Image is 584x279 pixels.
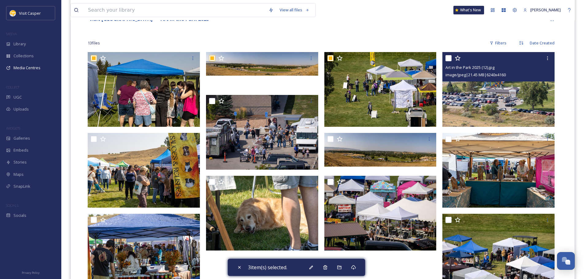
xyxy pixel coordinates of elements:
[88,133,200,208] img: Art in the Park 2025 (11).jpg
[13,213,26,218] span: Socials
[530,7,561,13] span: [PERSON_NAME]
[324,176,437,251] img: Art in the Park 2025 (4).jpg
[13,172,24,177] span: Maps
[6,126,20,130] span: WIDGETS
[248,264,287,271] span: 3 item(s) selected.
[487,37,510,49] div: Filters
[6,85,19,89] span: COLLECT
[527,37,558,49] div: Date Created
[13,147,29,153] span: Embeds
[13,94,22,100] span: UGC
[85,3,265,17] input: Search your library
[445,72,506,77] span: image/jpeg | 21.45 MB | 6240 x 4160
[22,271,40,275] span: Privacy Policy
[22,269,40,276] a: Privacy Policy
[10,10,16,16] img: 155780.jpg
[445,65,494,70] span: Art in the Park 2025 (12).jpg
[453,6,484,14] a: What's New
[324,133,437,167] img: Art in the Park 2025 (1).jpg
[13,65,40,71] span: Media Centres
[442,133,555,208] img: Art in the Park 2025 (6).jpg
[19,10,41,16] span: Visit Casper
[442,52,555,127] img: Art in the Park 2025 (12).jpg
[13,159,27,165] span: Stories
[206,176,318,251] img: Art in the Park 2025 (5).jpg
[13,135,30,141] span: Galleries
[206,95,318,170] img: Art in the Park 2025 (8).jpg
[13,41,26,47] span: Library
[6,203,18,208] span: SOCIALS
[557,252,575,270] button: Open Chat
[88,52,200,127] img: Art in the Park 2025 (10).jpg
[13,53,34,59] span: Collections
[13,183,30,189] span: SnapLink
[6,32,17,36] span: MEDIA
[324,52,437,127] img: Art in the Park 2025 (9).jpg
[520,4,564,16] a: [PERSON_NAME]
[13,106,29,112] span: Uploads
[277,4,312,16] a: View all files
[88,40,100,46] span: 13 file s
